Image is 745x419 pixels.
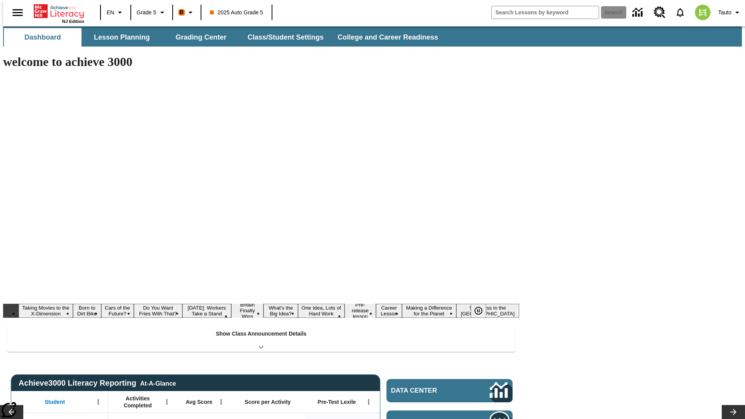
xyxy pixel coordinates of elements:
span: Tauto [718,9,731,17]
button: Grading Center [162,28,240,47]
button: Open Menu [363,396,374,408]
button: Open Menu [215,396,227,408]
button: Lesson Planning [83,28,161,47]
button: Class/Student Settings [241,28,330,47]
span: Activities Completed [112,395,163,409]
p: Show Class Announcement Details [216,330,307,338]
span: Achieve3000 Literacy Reporting [19,379,176,388]
span: EN [107,9,114,17]
a: Data Center [386,379,513,402]
span: B [180,7,184,17]
input: search field [492,6,599,19]
span: Student [45,398,65,405]
div: At-A-Glance [140,379,176,387]
button: Slide 10 Career Lesson [376,304,402,318]
button: Slide 6 Britain Finally Wins [231,301,263,320]
span: Grade 5 [137,9,156,17]
a: Resource Center, Will open in new tab [649,2,670,23]
span: 2025 Auto Grade 5 [210,9,263,17]
button: Slide 2 Born to Dirt Bike [73,304,101,318]
div: Home [34,3,84,24]
button: Slide 3 Cars of the Future? [101,304,134,318]
button: College and Career Readiness [331,28,444,47]
button: Grade: Grade 5, Select a grade [133,5,170,19]
button: Select a new avatar [690,2,715,23]
button: Open Menu [92,396,104,408]
div: SubNavbar [3,26,742,47]
span: Score per Activity [245,398,291,405]
button: Open side menu [6,1,29,24]
span: Pre-Test Lexile [318,398,356,405]
button: Boost Class color is orange. Change class color [175,5,198,19]
a: Data Center [628,2,649,23]
button: Lesson carousel, Next [722,405,745,419]
img: avatar image [695,5,710,20]
span: Data Center [391,387,464,395]
a: Notifications [670,2,690,23]
button: Slide 8 One Idea, Lots of Hard Work [298,304,344,318]
button: Slide 11 Making a Difference for the Planet [402,304,456,318]
span: NJ Edition [62,19,84,24]
button: Slide 12 Sleepless in the Animal Kingdom [456,304,519,318]
div: Show Class Announcement Details [7,325,515,352]
button: Dashboard [4,28,81,47]
div: SubNavbar [3,28,445,47]
div: Pause [471,304,494,318]
button: Profile/Settings [715,5,745,19]
button: Slide 7 What's the Big Idea? [263,304,298,318]
button: Slide 9 Pre-release lesson [345,301,376,320]
span: Avg Score [185,398,212,405]
button: Language: EN, Select a language [103,5,128,19]
button: Pause [471,304,486,318]
button: Open Menu [161,396,173,408]
button: Slide 4 Do You Want Fries With That? [134,304,182,318]
button: Slide 5 Labor Day: Workers Take a Stand [182,304,231,318]
a: Home [34,3,84,19]
button: Slide 1 Taking Movies to the X-Dimension [19,304,73,318]
h1: welcome to achieve 3000 [3,55,519,69]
